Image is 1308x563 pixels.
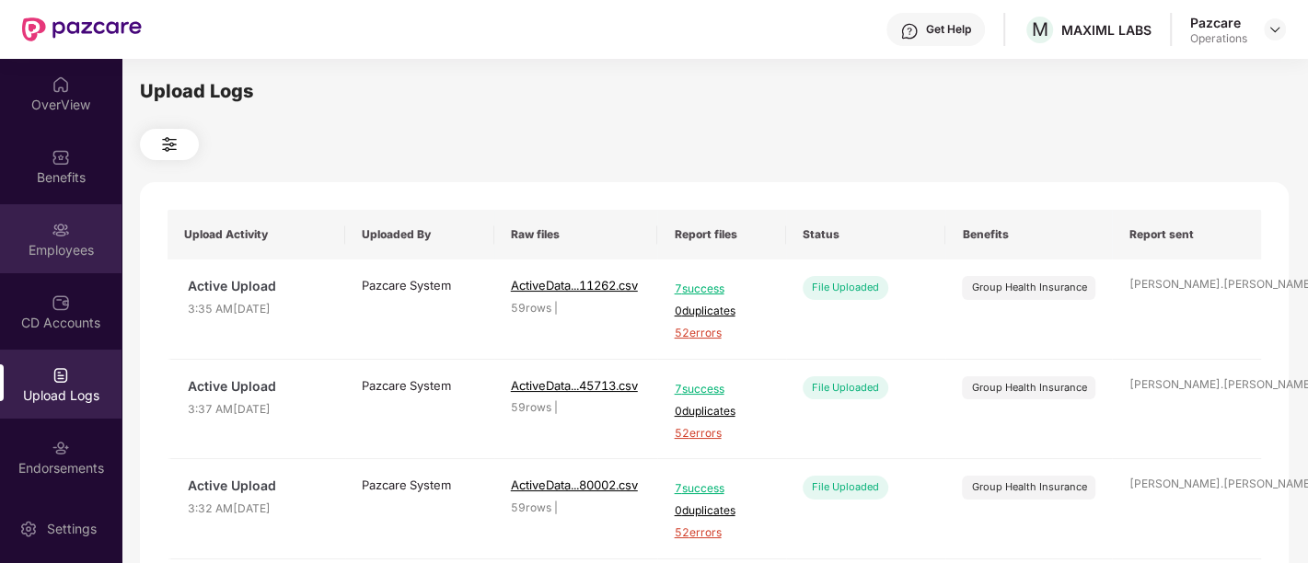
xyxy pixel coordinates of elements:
[188,276,329,296] span: Active Upload
[362,276,477,294] div: Pazcare System
[674,281,769,298] span: 7 success
[511,477,638,492] span: ActiveData...80002.csv
[945,210,1112,259] th: Benefits
[900,22,919,40] img: svg+xml;base64,PHN2ZyBpZD0iSGVscC0zMngzMiIgeG1sbnM9Imh0dHA6Ly93d3cudzMub3JnLzIwMDAvc3ZnIiB3aWR0aD...
[22,17,142,41] img: New Pazcare Logo
[188,376,329,396] span: Active Upload
[511,378,638,393] span: ActiveData...45713.csv
[362,476,477,494] div: Pazcare System
[140,77,1289,106] div: Upload Logs
[674,325,769,342] span: 52 errors
[494,210,658,259] th: Raw files
[52,148,70,167] img: svg+xml;base64,PHN2ZyBpZD0iQmVuZWZpdHMiIHhtbG5zPSJodHRwOi8vd3d3LnczLm9yZy8yMDAwL3N2ZyIgd2lkdGg9Ij...
[158,133,180,155] img: svg+xml;base64,PHN2ZyB4bWxucz0iaHR0cDovL3d3dy53My5vcmcvMjAwMC9zdmciIHdpZHRoPSIyNCIgaGVpZ2h0PSIyNC...
[188,301,329,318] span: 3:35 AM[DATE]
[674,502,769,520] span: 0 duplicates
[52,75,70,94] img: svg+xml;base64,PHN2ZyBpZD0iSG9tZSIgeG1sbnM9Imh0dHA6Ly93d3cudzMub3JnLzIwMDAvc3ZnIiB3aWR0aD0iMjAiIG...
[52,293,70,312] img: svg+xml;base64,PHN2ZyBpZD0iQ0RfQWNjb3VudHMiIGRhdGEtbmFtZT0iQ0QgQWNjb3VudHMiIHhtbG5zPSJodHRwOi8vd3...
[786,210,946,259] th: Status
[41,520,102,538] div: Settings
[362,376,477,395] div: Pazcare System
[1129,476,1244,493] div: [PERSON_NAME].[PERSON_NAME]@pa
[1112,210,1261,259] th: Report sent
[1190,14,1247,31] div: Pazcare
[674,480,769,498] span: 7 success
[19,520,38,538] img: svg+xml;base64,PHN2ZyBpZD0iU2V0dGluZy0yMHgyMCIgeG1sbnM9Imh0dHA6Ly93d3cudzMub3JnLzIwMDAvc3ZnIiB3aW...
[1267,22,1282,37] img: svg+xml;base64,PHN2ZyBpZD0iRHJvcGRvd24tMzJ4MzIiIHhtbG5zPSJodHRwOi8vd3d3LnczLm9yZy8yMDAwL3N2ZyIgd2...
[52,366,70,385] img: svg+xml;base64,PHN2ZyBpZD0iVXBsb2FkX0xvZ3MiIGRhdGEtbmFtZT0iVXBsb2FkIExvZ3MiIHhtbG5zPSJodHRwOi8vd3...
[674,403,769,420] span: 0 duplicates
[1061,21,1152,39] div: MAXIML LABS
[52,439,70,457] img: svg+xml;base64,PHN2ZyBpZD0iRW5kb3JzZW1lbnRzIiB4bWxucz0iaHR0cDovL3d3dy53My5vcmcvMjAwMC9zdmciIHdpZH...
[674,524,769,542] span: 52 errors
[188,401,329,419] span: 3:37 AM[DATE]
[554,301,558,315] span: |
[803,376,888,399] div: File Uploaded
[971,479,1086,495] div: Group Health Insurance
[971,280,1086,295] div: Group Health Insurance
[188,500,329,518] span: 3:32 AM[DATE]
[1129,376,1244,394] div: [PERSON_NAME].[PERSON_NAME]@pa
[1032,18,1048,40] span: M
[674,381,769,398] span: 7 success
[657,210,785,259] th: Report files
[554,500,558,514] span: |
[1129,276,1244,293] div: [PERSON_NAME].[PERSON_NAME]@pa
[554,400,558,414] span: |
[511,400,551,414] span: 59 rows
[803,276,888,299] div: File Uploaded
[511,500,551,514] span: 59 rows
[674,425,769,442] span: 52 errors
[971,380,1086,396] div: Group Health Insurance
[52,221,70,239] img: svg+xml;base64,PHN2ZyBpZD0iRW1wbG95ZWVzIiB4bWxucz0iaHR0cDovL3d3dy53My5vcmcvMjAwMC9zdmciIHdpZHRoPS...
[345,210,493,259] th: Uploaded By
[511,301,551,315] span: 59 rows
[511,278,638,293] span: ActiveData...11262.csv
[1190,31,1247,46] div: Operations
[674,303,769,320] span: 0 duplicates
[926,22,971,37] div: Get Help
[188,476,329,496] span: Active Upload
[803,476,888,499] div: File Uploaded
[168,210,345,259] th: Upload Activity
